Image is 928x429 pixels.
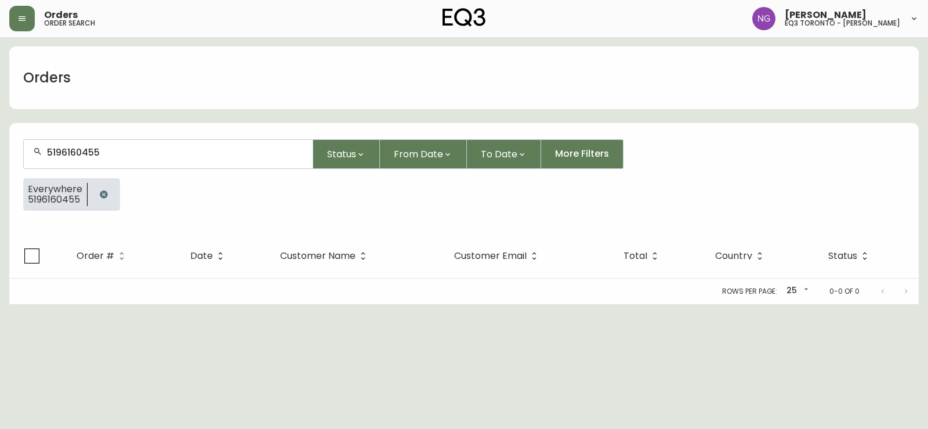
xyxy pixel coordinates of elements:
button: To Date [467,139,541,169]
span: More Filters [555,147,609,160]
div: 25 [782,282,811,301]
span: Everywhere [28,184,82,194]
span: Order # [77,251,129,261]
span: Customer Email [454,253,527,259]
span: Country [715,251,767,261]
button: Status [313,139,380,169]
h5: eq3 toronto - [PERSON_NAME] [785,20,900,27]
h1: Orders [23,68,71,88]
span: Order # [77,253,114,259]
span: Customer Name [280,251,371,261]
input: Search [47,147,303,158]
h5: order search [44,20,95,27]
span: Country [715,253,752,259]
span: [PERSON_NAME] [785,10,867,20]
img: logo [443,8,485,27]
span: Date [190,251,228,261]
button: From Date [380,139,467,169]
span: Total [623,251,662,261]
span: Status [828,251,872,261]
p: 0-0 of 0 [829,286,860,297]
span: Orders [44,10,78,20]
span: Status [828,253,857,259]
span: 5196160455 [28,194,82,205]
p: Rows per page: [722,286,777,297]
img: e41bb40f50a406efe12576e11ba219ad [752,7,775,30]
span: Status [327,147,356,161]
span: From Date [394,147,443,161]
span: To Date [481,147,517,161]
span: Customer Email [454,251,542,261]
span: Customer Name [280,253,356,259]
button: More Filters [541,139,623,169]
span: Date [190,253,213,259]
span: Total [623,253,647,259]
